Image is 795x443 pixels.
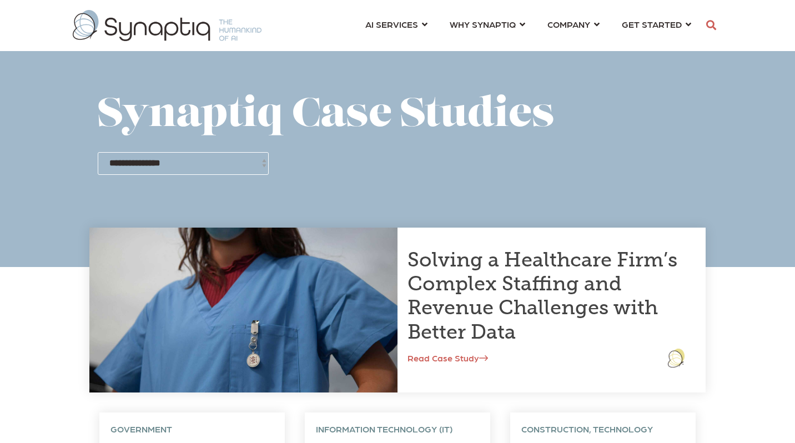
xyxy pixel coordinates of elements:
[450,14,525,34] a: WHY SYNAPTIQ
[73,10,261,41] img: synaptiq logo-1
[547,14,600,34] a: COMPANY
[365,14,427,34] a: AI SERVICES
[622,19,682,29] span: GET STARTED
[407,353,488,363] a: Read Case Study
[407,248,677,344] a: Solving a Healthcare Firm’s Complex Staffing and Revenue Challenges with Better Data
[547,19,590,29] span: COMPANY
[622,14,691,34] a: GET STARTED
[354,6,702,46] nav: menu
[668,349,685,368] img: logo
[450,19,516,29] span: WHY SYNAPTIQ
[365,19,418,29] span: AI SERVICES
[98,94,697,138] h1: Synaptiq Case Studies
